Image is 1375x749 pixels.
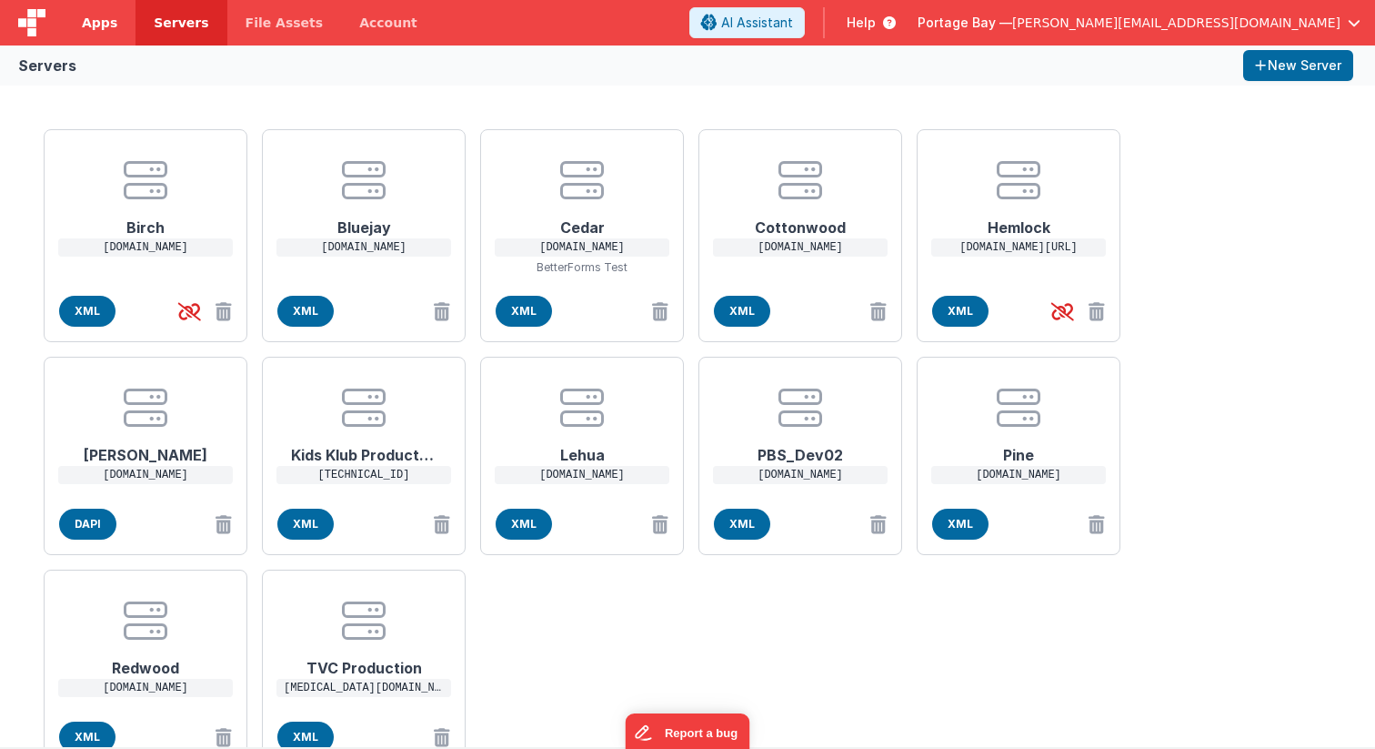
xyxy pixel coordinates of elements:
[728,202,873,238] h1: Cottonwood
[73,643,218,679] h1: Redwood
[714,509,770,540] span: XML
[728,430,873,466] h1: PBS_Dev02
[689,7,805,38] button: AI Assistant
[713,238,888,257] p: [DOMAIN_NAME]
[277,509,334,540] span: XML
[291,202,437,238] h1: Bluejay
[509,202,655,238] h1: Cedar
[18,55,76,76] div: Servers
[277,296,334,327] span: XML
[58,466,233,484] p: [DOMAIN_NAME]
[713,466,888,484] p: [DOMAIN_NAME]
[847,14,876,32] span: Help
[73,202,218,238] h1: Birch
[721,14,793,32] span: AI Assistant
[931,466,1106,484] p: [DOMAIN_NAME]
[495,238,669,257] p: [DOMAIN_NAME]
[1012,14,1340,32] span: [PERSON_NAME][EMAIL_ADDRESS][DOMAIN_NAME]
[931,238,1106,257] p: [DOMAIN_NAME][URL]
[276,238,451,257] p: [DOMAIN_NAME]
[73,430,218,466] h1: [PERSON_NAME]
[59,509,116,540] span: DAPI
[495,466,669,484] p: [DOMAIN_NAME]
[509,430,655,466] h1: Lehua
[714,296,770,327] span: XML
[932,296,989,327] span: XML
[59,296,115,327] span: XML
[946,430,1091,466] h1: Pine
[154,14,208,32] span: Servers
[58,679,233,697] p: [DOMAIN_NAME]
[946,202,1091,238] h1: Hemlock
[291,643,437,679] h1: TVC Production
[932,509,989,540] span: XML
[291,430,437,466] h1: Kids Klub Production
[276,679,451,697] p: [MEDICAL_DATA][DOMAIN_NAME]
[82,14,117,32] span: Apps
[496,296,552,327] span: XML
[496,509,552,540] span: XML
[276,466,451,484] p: [TECHNICAL_ID]
[509,260,655,275] p: BetterForms Test
[918,14,1012,32] span: Portage Bay —
[1243,50,1353,81] button: New Server
[918,14,1360,32] button: Portage Bay — [PERSON_NAME][EMAIL_ADDRESS][DOMAIN_NAME]
[58,238,233,257] p: [DOMAIN_NAME]
[246,14,324,32] span: File Assets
